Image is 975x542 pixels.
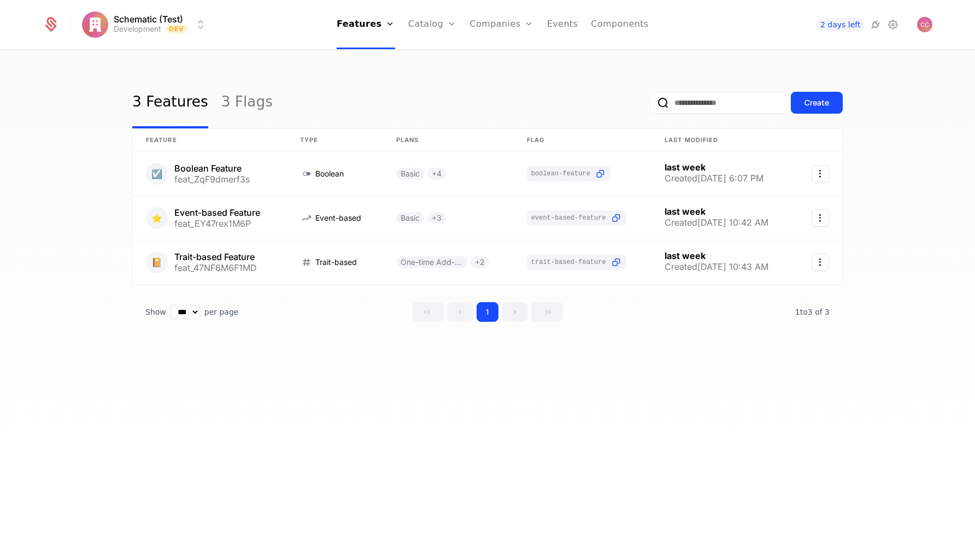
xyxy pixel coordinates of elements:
th: Plans [383,129,514,152]
a: 3 Features [132,77,208,128]
a: Settings [886,18,900,31]
div: Table pagination [132,302,843,322]
button: Select action [812,209,829,227]
div: Development [114,23,161,34]
button: Select action [812,165,829,182]
button: Select action [812,254,829,271]
th: Flag [514,129,651,152]
span: per page [204,307,239,317]
span: 3 [795,308,830,316]
button: Go to last page [531,302,563,322]
span: Show [145,307,166,317]
th: Last Modified [651,129,794,152]
a: 3 Flags [221,77,273,128]
button: Open user button [917,17,932,32]
th: Feature [133,129,287,152]
div: Create [804,97,829,108]
button: Go to previous page [447,302,473,322]
img: Schematic (Test) [82,11,108,38]
button: Go to next page [502,302,528,322]
div: Page navigation [412,302,563,322]
span: Schematic (Test) [114,15,183,23]
select: Select page size [171,305,200,319]
span: 1 to 3 of [795,308,825,316]
button: Go to first page [412,302,444,322]
img: Cole Chrzan [917,17,932,32]
a: 2 days left [816,18,865,31]
th: Type [287,129,383,152]
a: Integrations [869,18,882,31]
button: Create [791,92,843,114]
span: Dev [166,25,188,33]
button: Go to page 1 [477,302,498,322]
button: Select environment [85,13,208,37]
